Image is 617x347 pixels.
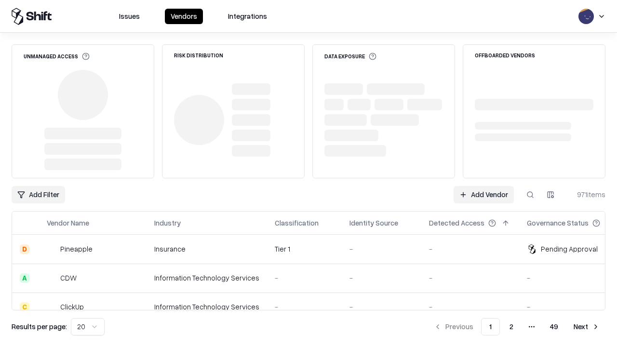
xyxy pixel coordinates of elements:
[541,244,598,254] div: Pending Approval
[154,302,259,312] div: Information Technology Services
[60,244,93,254] div: Pineapple
[429,244,511,254] div: -
[24,53,90,60] div: Unmanaged Access
[324,53,376,60] div: Data Exposure
[527,273,616,283] div: -
[154,218,181,228] div: Industry
[502,318,521,335] button: 2
[154,273,259,283] div: Information Technology Services
[275,244,334,254] div: Tier 1
[174,53,223,58] div: Risk Distribution
[481,318,500,335] button: 1
[475,53,535,58] div: Offboarded Vendors
[349,273,414,283] div: -
[20,273,29,283] div: A
[12,321,67,332] p: Results per page:
[349,218,398,228] div: Identity Source
[20,302,29,312] div: C
[429,302,511,312] div: -
[165,9,203,24] button: Vendors
[349,302,414,312] div: -
[47,302,56,312] img: ClickUp
[222,9,273,24] button: Integrations
[527,218,589,228] div: Governance Status
[47,273,56,283] img: CDW
[275,273,334,283] div: -
[113,9,146,24] button: Issues
[568,318,605,335] button: Next
[47,218,89,228] div: Vendor Name
[542,318,566,335] button: 49
[47,244,56,254] img: Pineapple
[567,189,605,200] div: 971 items
[20,244,29,254] div: D
[275,302,334,312] div: -
[428,318,605,335] nav: pagination
[454,186,514,203] a: Add Vendor
[429,218,484,228] div: Detected Access
[275,218,319,228] div: Classification
[154,244,259,254] div: Insurance
[429,273,511,283] div: -
[349,244,414,254] div: -
[60,273,77,283] div: CDW
[527,302,616,312] div: -
[60,302,84,312] div: ClickUp
[12,186,65,203] button: Add Filter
